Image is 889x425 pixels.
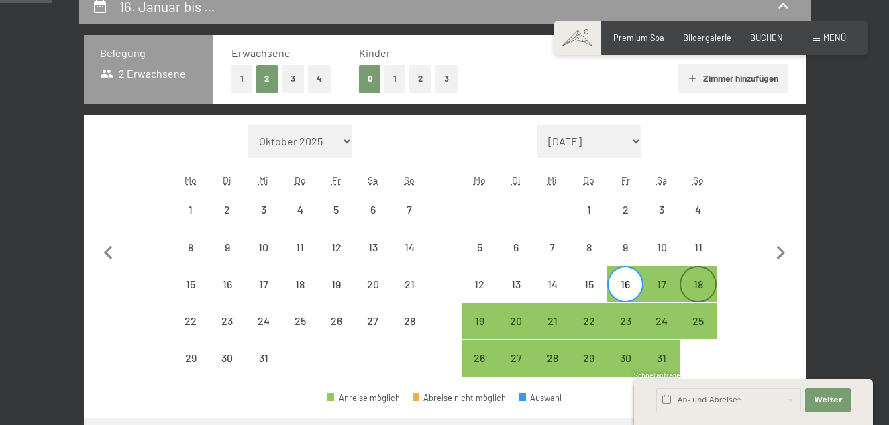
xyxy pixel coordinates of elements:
div: 26 [319,316,353,349]
div: 16 [211,279,244,312]
button: 4 [308,65,331,93]
div: Abreise nicht möglich [209,192,246,228]
div: Tue Jan 27 2026 [498,340,534,376]
div: Fri Jan 30 2026 [607,340,643,376]
div: Abreise nicht möglich [282,266,318,302]
div: Abreise nicht möglich [534,266,570,302]
div: Abreise nicht möglich [462,266,498,302]
div: Abreise möglich [498,340,534,376]
div: Anreise möglich [327,393,400,402]
div: 1 [572,204,606,238]
div: Abreise nicht möglich [282,229,318,265]
div: 15 [572,279,606,312]
div: Abreise nicht möglich [680,192,716,228]
abbr: Dienstag [512,174,521,186]
abbr: Mittwoch [259,174,268,186]
div: Abreise nicht möglich [172,229,209,265]
div: Abreise nicht möglich [607,229,643,265]
abbr: Montag [185,174,197,186]
div: Abreise nicht möglich [391,303,427,339]
div: Sat Jan 31 2026 [643,340,680,376]
div: 6 [356,204,390,238]
div: 14 [393,242,426,276]
div: Mon Dec 29 2025 [172,340,209,376]
div: 24 [247,316,280,349]
div: 10 [247,242,280,276]
div: Abreise nicht möglich [246,229,282,265]
abbr: Sonntag [693,174,704,186]
div: Abreise möglich [680,266,716,302]
div: Tue Dec 23 2025 [209,303,246,339]
div: 18 [681,279,715,312]
button: 0 [359,65,381,93]
div: 22 [572,316,606,349]
div: 29 [572,353,606,386]
span: 2 Erwachsene [100,66,187,81]
button: 3 [282,65,304,93]
abbr: Sonntag [404,174,415,186]
div: Abreise möglich [607,340,643,376]
div: Wed Jan 14 2026 [534,266,570,302]
div: 30 [609,353,642,386]
button: 2 [409,65,431,93]
div: Abreise nicht möglich [172,303,209,339]
div: Wed Dec 10 2025 [246,229,282,265]
div: 13 [499,279,533,312]
div: Abreise möglich [462,340,498,376]
div: Tue Dec 09 2025 [209,229,246,265]
h3: Belegung [100,46,198,60]
div: Abreise nicht möglich [571,192,607,228]
div: Wed Jan 07 2026 [534,229,570,265]
span: Menü [823,32,846,43]
a: BUCHEN [750,32,783,43]
div: 30 [211,353,244,386]
div: 1 [174,204,207,238]
div: Abreise möglich [607,266,643,302]
div: Abreise nicht möglich [318,229,354,265]
abbr: Donnerstag [295,174,306,186]
div: Sun Jan 18 2026 [680,266,716,302]
a: Bildergalerie [683,32,731,43]
div: 20 [356,279,390,312]
div: 5 [319,204,353,238]
div: Sun Dec 21 2025 [391,266,427,302]
div: Sat Dec 13 2025 [355,229,391,265]
div: 19 [463,316,496,349]
span: Kinder [359,46,390,59]
div: 17 [645,279,678,312]
div: Abreise nicht möglich [209,266,246,302]
div: Thu Dec 25 2025 [282,303,318,339]
div: Abreise nicht möglich [498,266,534,302]
div: Abreise möglich [571,340,607,376]
div: 13 [356,242,390,276]
abbr: Freitag [621,174,630,186]
div: Sat Dec 06 2025 [355,192,391,228]
div: Wed Jan 28 2026 [534,340,570,376]
div: Mon Dec 15 2025 [172,266,209,302]
button: Nächster Monat [767,125,795,377]
div: Abreise möglich [643,340,680,376]
div: Mon Dec 08 2025 [172,229,209,265]
div: Wed Jan 21 2026 [534,303,570,339]
div: Tue Dec 16 2025 [209,266,246,302]
div: Abreise möglich [534,340,570,376]
div: Abreise nicht möglich [534,229,570,265]
button: 1 [384,65,405,93]
div: Wed Dec 03 2025 [246,192,282,228]
div: Abreise nicht möglich [391,192,427,228]
div: Thu Jan 01 2026 [571,192,607,228]
div: Abreise nicht möglich [355,229,391,265]
div: 16 [609,279,642,312]
abbr: Mittwoch [547,174,557,186]
div: Fri Dec 26 2025 [318,303,354,339]
div: Abreise nicht möglich [462,229,498,265]
div: Sat Dec 20 2025 [355,266,391,302]
div: Abreise möglich [462,303,498,339]
div: Sun Dec 28 2025 [391,303,427,339]
span: Erwachsene [231,46,291,59]
div: Tue Jan 06 2026 [498,229,534,265]
div: Sun Dec 14 2025 [391,229,427,265]
div: Sun Jan 11 2026 [680,229,716,265]
div: 20 [499,316,533,349]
